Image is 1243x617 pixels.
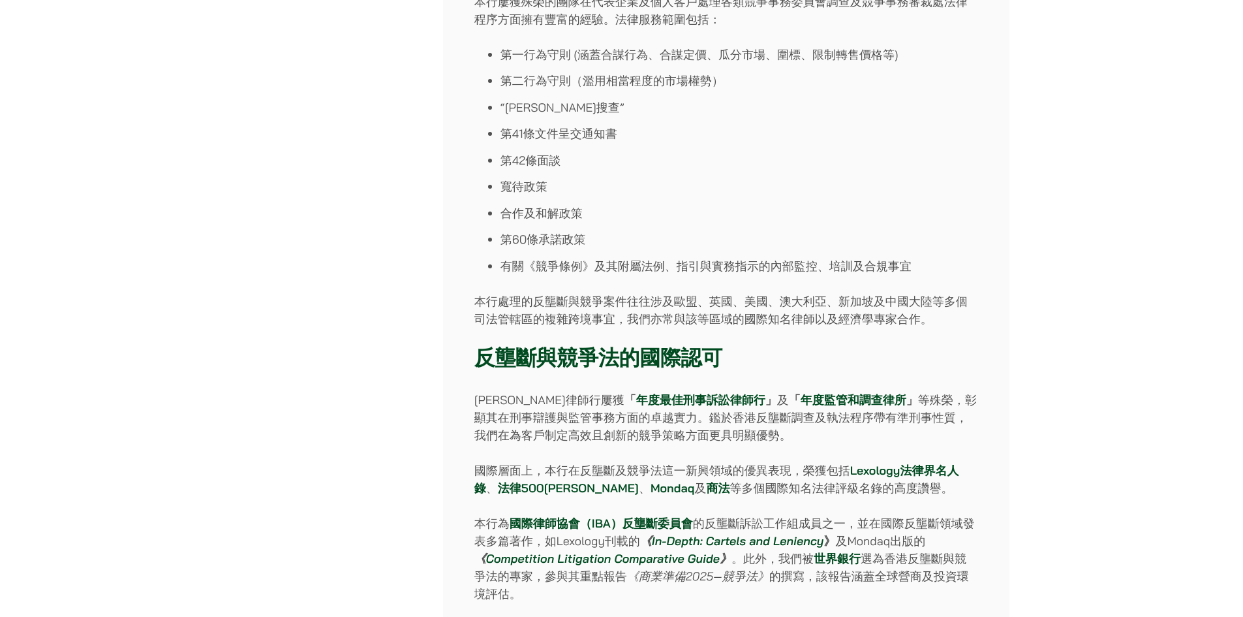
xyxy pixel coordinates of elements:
a: 世界銀行 [814,551,861,566]
a: In-Depth: Cartels and Leniency [652,533,824,548]
a: 年度監管和調查律所 [801,392,906,407]
li: 寬待政策 [500,178,978,195]
strong: 》 [823,533,835,548]
a: 法律500[PERSON_NAME] [498,481,639,496]
li: 第41條文件呈交通知書 [500,125,978,142]
strong: 」 [906,392,918,407]
li: “[PERSON_NAME]搜查” [500,99,978,116]
p: 國際層面上，本行在反壟斷及競爭法這一新興領域的優異表現，榮獲包括 、 、 及 等多個國際知名法律評級名錄的高度讚譽。 [474,462,978,497]
strong: 「 [789,392,801,407]
p: 本行處理的反壟斷與競爭案件往往涉及歐盟、英國、美國、澳大利亞、新加坡及中國大陸等多個司法管轄區的複雜跨境事宜，我們亦常與該等區域的國際知名律師以及經濟學專家合作。 [474,293,978,328]
strong: 」 [765,392,777,407]
strong: 反壟斷與競爭法的國際認可 [474,344,722,372]
em: 《商業準備2025—競爭法》 [627,569,769,584]
li: 第42條面談 [500,151,978,169]
li: 有關《競爭條例》及其附屬法例、指引與實務指示的內部監控、培訓及合規事宜 [500,257,978,275]
em: 《 [474,551,486,566]
p: 本行為 的反壟斷訴訟工作組成員之一，並在國際反壟斷領域發表多篇著作，如Lexology刊載的 及Mondaq出版的 。此外，我們被 選為香港反壟斷與競爭法的專家，參與其重點報告 的撰寫，該報告涵... [474,514,978,603]
li: 第60條承諾政策 [500,230,978,248]
em: 《 [640,533,652,548]
p: [PERSON_NAME]律師行屢獲 及 等殊榮，彰顯其在刑事辯護與監管事務方面的卓越實力。鑑於香港反壟斷調查及執法程序帶有準刑事性質，我們在為客戶制定高效且創新的競爭策略方面更具明顯優勢。 [474,391,978,444]
a: 國際律師協會（IBA）反壟斷委員會 [510,516,693,531]
a: Competition Litigation Comparative Guide [486,551,720,566]
a: Mondaq [651,481,695,496]
a: 年度最佳刑事訴訟律師行 [636,392,765,407]
li: 合作及和解政策 [500,204,978,222]
strong: 「 [624,392,636,407]
a: 商法 [706,481,729,496]
li: 第二行為守則（濫用相當程度的市場權勢） [500,72,978,89]
em: 》 [720,551,731,566]
li: 第一行為守則 (涵蓋合謀行為、合謀定價、瓜分市場、圍標、限制轉售價格等) [500,46,978,63]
